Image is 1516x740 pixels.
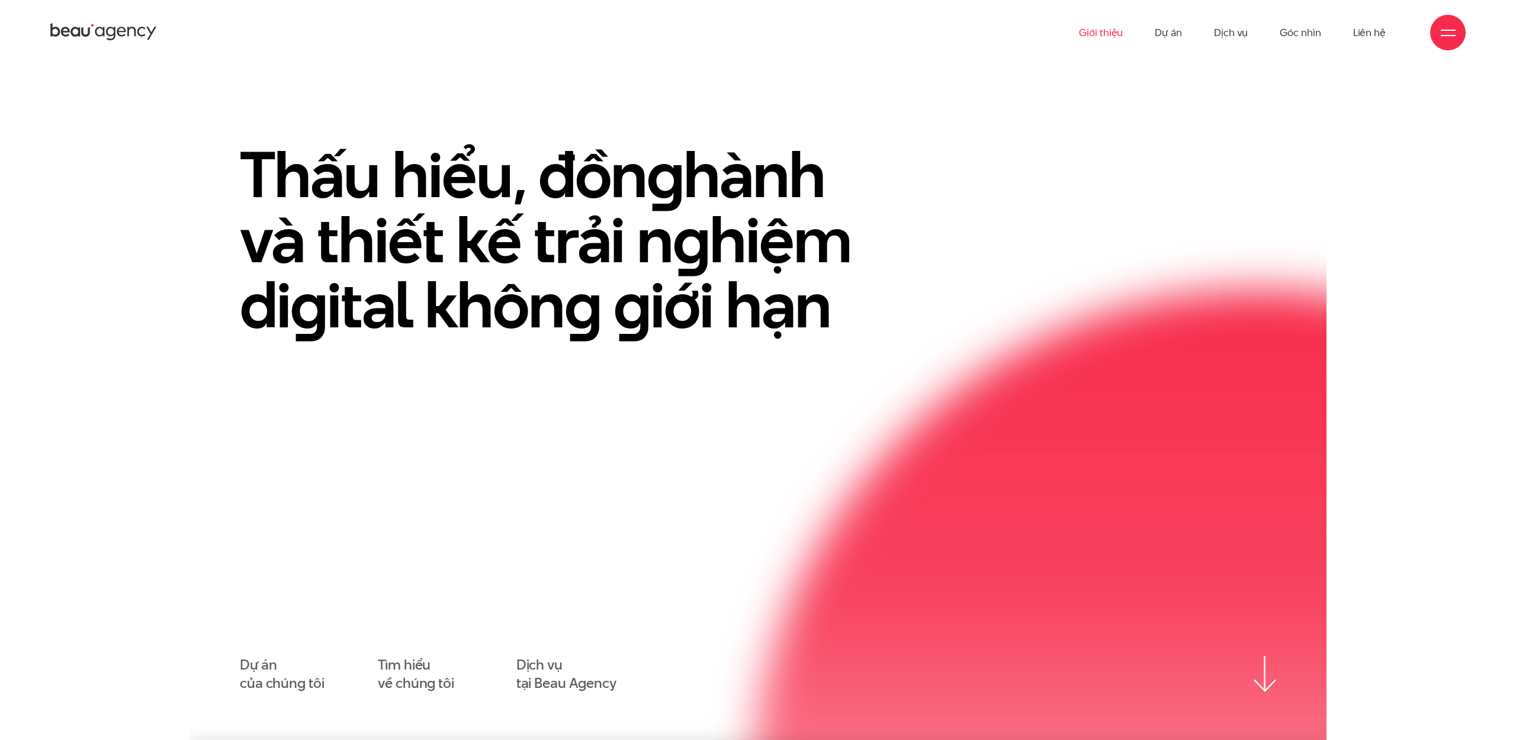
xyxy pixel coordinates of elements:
[240,142,891,337] h1: Thấu hiểu, đồn hành và thiết kế trải n hiệm di ital khôn iới hạn
[647,130,683,219] en: g
[240,656,324,693] a: Dự áncủa chúng tôi
[673,195,709,284] en: g
[378,656,454,693] a: Tìm hiểuvề chúng tôi
[564,260,601,349] en: g
[614,260,650,349] en: g
[290,260,327,349] en: g
[516,656,616,693] a: Dịch vụtại Beau Agency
